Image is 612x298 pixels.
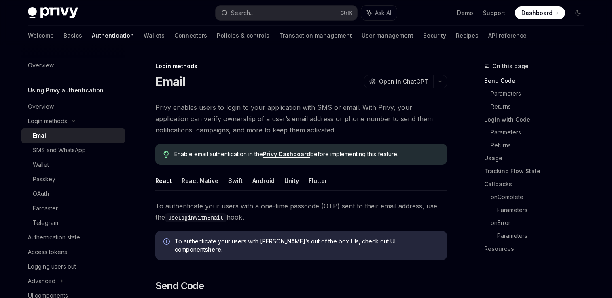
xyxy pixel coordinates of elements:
div: Passkey [33,174,55,184]
a: Privy Dashboard [263,151,310,158]
div: Email [33,131,48,141]
a: Farcaster [21,201,125,216]
a: Login with Code [484,113,591,126]
span: Send Code [155,279,204,292]
a: Connectors [174,26,207,45]
a: Email [21,128,125,143]
span: To authenticate your users with [PERSON_NAME]’s out of the box UIs, check out UI components . [175,237,439,254]
div: Access tokens [28,247,67,257]
a: User management [362,26,413,45]
div: Overview [28,61,54,70]
span: Ctrl K [340,10,352,16]
a: Logging users out [21,259,125,274]
button: Flutter [309,171,327,190]
div: Advanced [28,276,55,286]
div: Login methods [28,116,67,126]
span: Enable email authentication in the before implementing this feature. [174,150,438,158]
div: SMS and WhatsApp [33,145,86,155]
a: Send Code [484,74,591,87]
a: Transaction management [279,26,352,45]
div: Authentication state [28,233,80,242]
a: Parameters [491,87,591,100]
a: Basics [64,26,82,45]
a: Wallet [21,157,125,172]
button: Android [252,171,275,190]
a: OAuth [21,187,125,201]
div: Search... [231,8,254,18]
a: Parameters [497,204,591,216]
a: Policies & controls [217,26,269,45]
button: Open in ChatGPT [364,75,433,88]
span: Dashboard [521,9,553,17]
div: Telegram [33,218,58,228]
a: Returns [491,100,591,113]
button: React Native [182,171,218,190]
div: Wallet [33,160,49,170]
span: To authenticate your users with a one-time passcode (OTP) sent to their email address, use the hook. [155,200,447,223]
a: onComplete [491,191,591,204]
a: Wallets [144,26,165,45]
button: React [155,171,172,190]
span: Privy enables users to login to your application with SMS or email. With Privy, your application ... [155,102,447,136]
h1: Email [155,74,185,89]
button: Swift [228,171,243,190]
svg: Info [163,238,172,246]
a: Access tokens [21,245,125,259]
a: Callbacks [484,178,591,191]
a: SMS and WhatsApp [21,143,125,157]
a: Recipes [456,26,479,45]
span: Open in ChatGPT [379,78,428,86]
h5: Using Privy authentication [28,86,104,95]
div: Login methods [155,62,447,70]
a: Welcome [28,26,54,45]
a: API reference [488,26,527,45]
button: Search...CtrlK [216,6,357,20]
button: Toggle dark mode [572,6,584,19]
span: On this page [492,61,529,71]
a: Demo [457,9,473,17]
a: onError [491,216,591,229]
a: Tracking Flow State [484,165,591,178]
a: Support [483,9,505,17]
a: Resources [484,242,591,255]
code: useLoginWithEmail [165,213,227,222]
a: Passkey [21,172,125,187]
a: Overview [21,58,125,73]
div: Logging users out [28,262,76,271]
a: Usage [484,152,591,165]
a: Parameters [497,229,591,242]
button: Ask AI [361,6,397,20]
a: Security [423,26,446,45]
a: here [208,246,221,253]
img: dark logo [28,7,78,19]
div: Farcaster [33,204,58,213]
div: OAuth [33,189,49,199]
a: Telegram [21,216,125,230]
a: Overview [21,99,125,114]
div: Overview [28,102,54,111]
button: Unity [284,171,299,190]
a: Authentication [92,26,134,45]
svg: Tip [163,151,169,158]
a: Returns [491,139,591,152]
span: Ask AI [375,9,391,17]
a: Dashboard [515,6,565,19]
a: Authentication state [21,230,125,245]
a: Parameters [491,126,591,139]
